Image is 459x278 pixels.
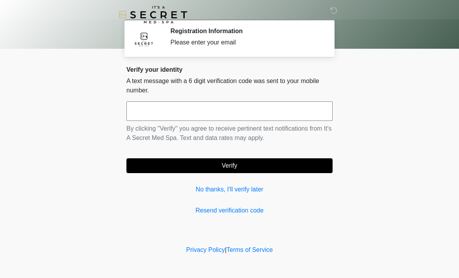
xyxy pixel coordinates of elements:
[226,246,273,253] a: Terms of Service
[126,66,333,73] h2: Verify your identity
[126,206,333,215] a: Resend verification code
[126,124,333,143] p: By clicking "Verify" you agree to receive pertinent text notifications from It's A Secret Med Spa...
[126,158,333,173] button: Verify
[186,246,225,253] a: Privacy Policy
[126,185,333,194] a: No thanks, I'll verify later
[225,246,226,253] a: |
[170,27,321,35] h2: Registration Information
[126,76,333,95] p: A text message with a 6 digit verification code was sent to your mobile number.
[132,27,156,51] img: Agent Avatar
[119,6,187,23] img: It's A Secret Med Spa Logo
[170,38,321,47] div: Please enter your email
